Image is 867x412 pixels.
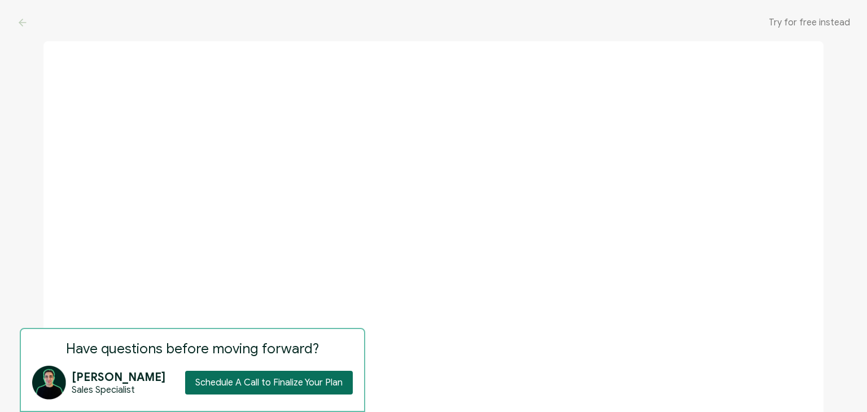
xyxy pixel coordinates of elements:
span: Try for free instead [769,17,850,28]
span: Have questions before moving forward? [66,340,319,357]
button: Schedule A Call to Finalize Your Plan [185,371,353,395]
img: sales-specialist [32,366,66,400]
span: [PERSON_NAME] [72,370,165,384]
span: Sales Specialist [72,384,135,396]
iframe: Chat Widget [811,358,867,412]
